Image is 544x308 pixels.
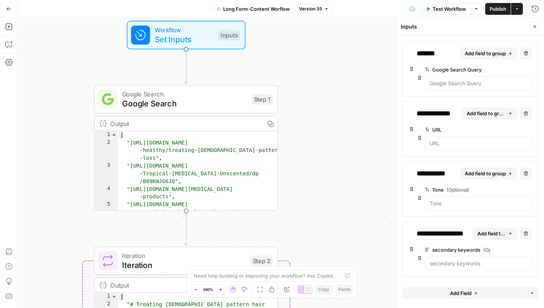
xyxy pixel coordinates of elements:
span: Version 35 [299,6,322,12]
span: Set Inputs [155,33,214,45]
button: Add Field [402,287,525,299]
span: Google Search [122,89,247,99]
label: URL [425,126,490,133]
div: 5 [95,201,118,224]
span: Workflow [155,25,214,34]
label: secondary keywords [425,246,490,254]
button: Paste [335,285,353,294]
div: 1 [95,131,118,139]
span: (Optional) [447,186,469,193]
div: Output [110,119,260,129]
div: WorkflowSet InputsInputs [94,21,278,49]
button: Add field to group [460,168,517,179]
button: Version 35 [296,4,332,14]
div: 4 [95,185,118,201]
span: Add Field [450,289,471,297]
button: Add field to group [462,107,517,119]
span: Toggle code folding, rows 1 through 6 [111,131,117,139]
span: Copy [318,286,329,293]
span: Long Form-Content Worflow [223,5,290,13]
span: Add field to group [467,110,506,117]
button: Add field to group [460,47,517,59]
label: Google Search Query [425,66,490,73]
g: Edge from step_1 to step_2 [184,211,188,245]
div: 2 [95,139,118,162]
div: 1 [95,293,118,301]
span: Paste [338,286,350,293]
span: Iteration [122,259,245,271]
span: Add field to group [465,170,506,177]
button: Test Workflow [421,3,470,15]
input: Google Search Query [430,80,527,87]
span: (Optional) [483,246,506,254]
div: Step 2 [250,255,273,266]
button: Long Form-Content Worflow [212,3,294,15]
div: 3 [95,162,118,186]
input: Tone [430,200,527,207]
input: URL [430,140,527,147]
div: Step 1 [251,94,273,105]
div: Google SearchGoogle SearchStep 1Output[ "[URL][DOMAIN_NAME] -healthy/treating-[DEMOGRAPHIC_DATA]-... [94,85,278,211]
input: secondary keywords [430,260,527,267]
button: Copy [315,285,332,294]
span: Google Search [122,97,247,109]
button: Add field to group [473,228,517,239]
span: Publish [490,5,506,13]
label: Tone [425,186,490,193]
span: 160% [203,287,213,292]
span: Add field to group [465,50,506,57]
span: Toggle code folding, rows 1 through 3 [111,293,117,301]
g: Edge from start to step_1 [184,49,188,84]
button: Publish [485,3,511,15]
div: Inputs [218,30,240,40]
div: Output [110,281,260,290]
div: Inputs [401,23,528,30]
span: Test Workflow [433,5,466,13]
span: Add field to group [477,230,506,237]
span: Iteration [122,251,245,260]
